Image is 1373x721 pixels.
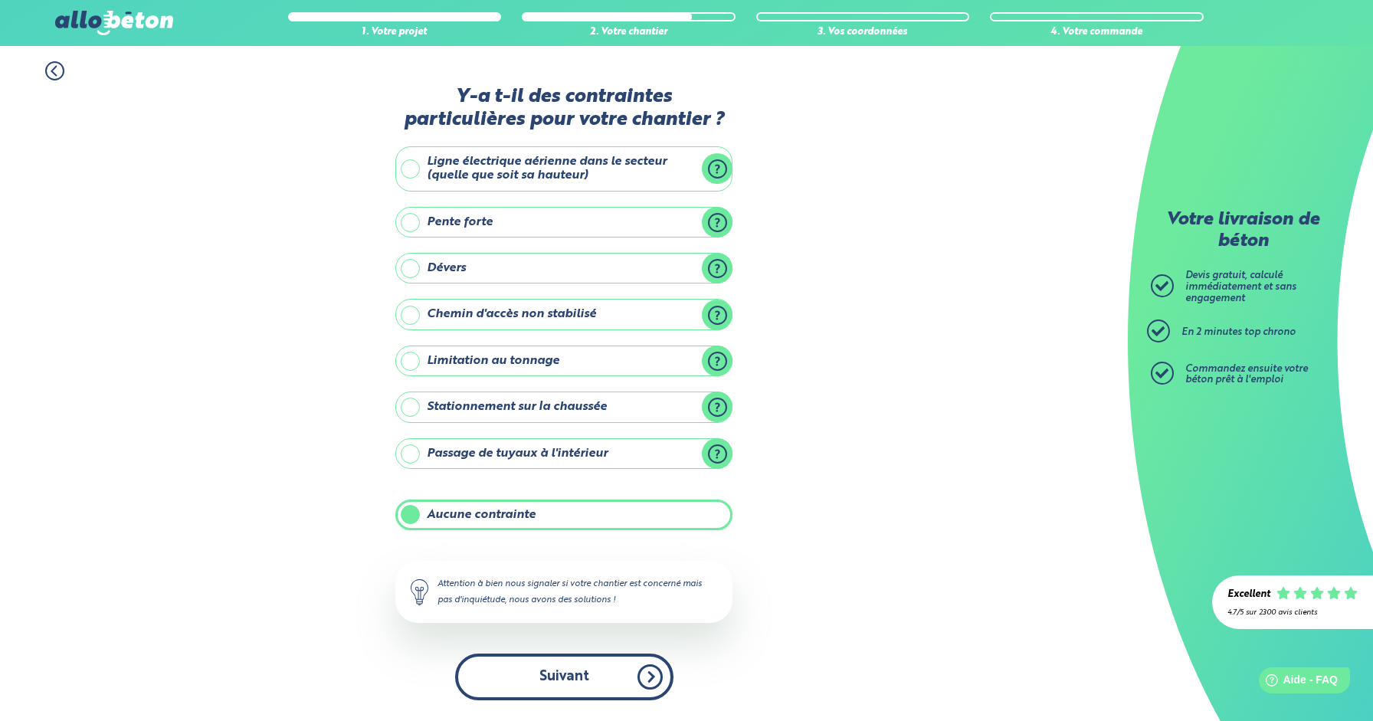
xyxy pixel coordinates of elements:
[395,438,732,469] label: Passage de tuyaux à l'intérieur
[395,299,732,329] label: Chemin d'accès non stabilisé
[288,27,502,38] div: 1. Votre projet
[395,146,732,192] label: Ligne électrique aérienne dans le secteur (quelle que soit sa hauteur)
[1185,270,1296,303] span: Devis gratuit, calculé immédiatement et sans engagement
[1185,364,1308,385] span: Commandez ensuite votre béton prêt à l'emploi
[756,27,970,38] div: 3. Vos coordonnées
[395,86,732,131] label: Y-a t-il des contraintes particulières pour votre chantier ?
[55,11,173,35] img: allobéton
[395,561,732,622] div: Attention à bien nous signaler si votre chantier est concerné mais pas d'inquiétude, nous avons d...
[395,392,732,422] label: Stationnement sur la chaussée
[990,27,1204,38] div: 4. Votre commande
[395,253,732,283] label: Dévers
[395,346,732,376] label: Limitation au tonnage
[395,500,732,530] label: Aucune contrainte
[1155,210,1331,252] p: Votre livraison de béton
[522,27,736,38] div: 2. Votre chantier
[455,654,673,700] button: Suivant
[395,207,732,238] label: Pente forte
[1181,327,1296,337] span: En 2 minutes top chrono
[1227,589,1270,601] div: Excellent
[1237,661,1356,704] iframe: Help widget launcher
[1227,608,1358,617] div: 4.7/5 sur 2300 avis clients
